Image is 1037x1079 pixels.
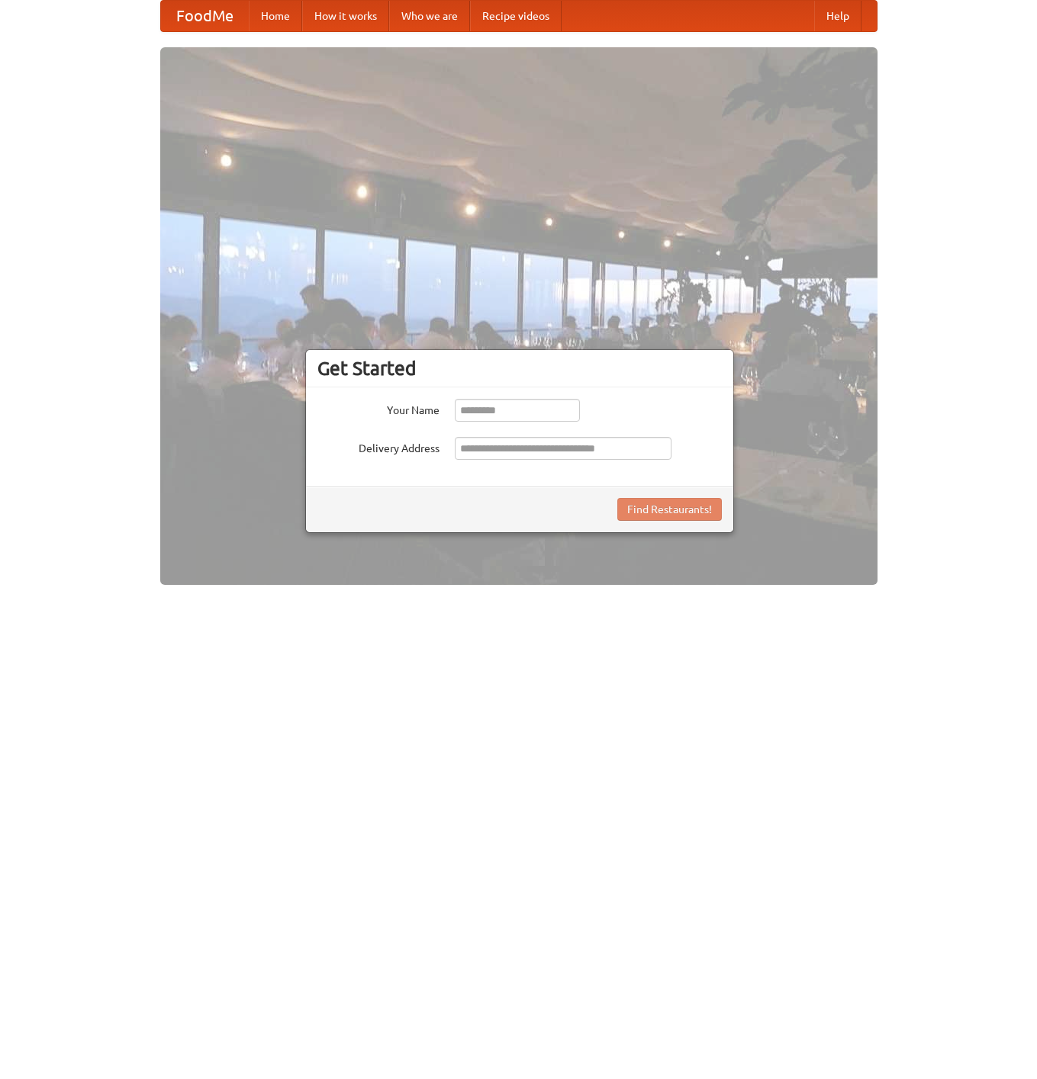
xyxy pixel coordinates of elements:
[317,437,440,456] label: Delivery Address
[389,1,470,31] a: Who we are
[814,1,861,31] a: Help
[617,498,722,521] button: Find Restaurants!
[249,1,302,31] a: Home
[317,399,440,418] label: Your Name
[317,357,722,380] h3: Get Started
[470,1,562,31] a: Recipe videos
[161,1,249,31] a: FoodMe
[302,1,389,31] a: How it works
